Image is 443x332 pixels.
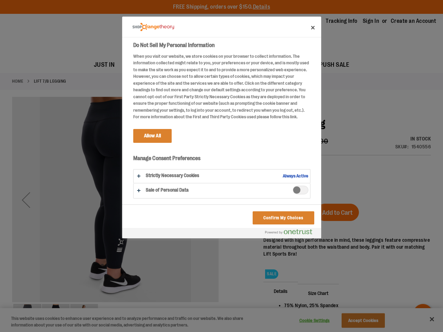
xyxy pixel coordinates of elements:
button: Close [305,20,320,35]
div: Company Logo [133,20,174,34]
div: Preference center [122,17,321,238]
h3: Manage Consent Preferences [133,155,310,166]
a: Powered by OneTrust Opens in a new Tab [265,229,318,238]
span: Sale of Personal Data [293,186,308,194]
h2: Do Not Sell My Personal Information [133,41,310,49]
img: Company Logo [133,23,174,31]
button: Confirm My Choices [253,211,314,224]
img: Powered by OneTrust Opens in a new Tab [265,229,312,234]
div: When you visit our website, we store cookies on your browser to collect information. The informat... [133,53,310,120]
div: Do Not Sell My Personal Information [122,17,321,238]
button: Allow All [133,129,172,143]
